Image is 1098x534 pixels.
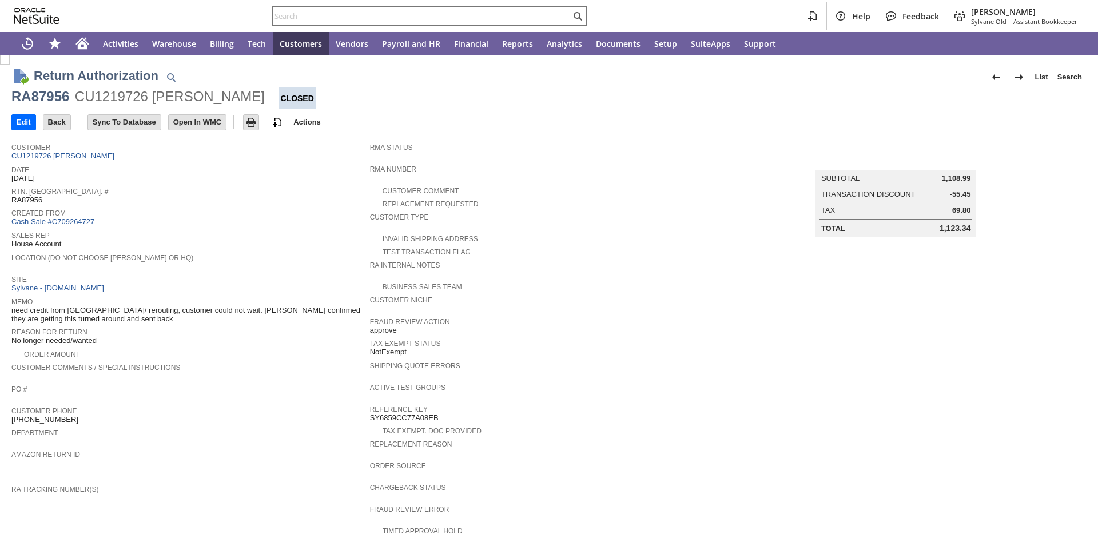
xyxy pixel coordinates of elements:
span: [PERSON_NAME] [971,6,1077,17]
span: RA87956 [11,196,42,205]
input: Print [244,115,258,130]
input: Edit [12,115,35,130]
a: Warehouse [145,32,203,55]
a: Sales Rep [11,232,50,240]
span: Analytics [547,38,582,49]
a: Billing [203,32,241,55]
span: 1,108.99 [942,174,971,183]
a: Activities [96,32,145,55]
a: Order Amount [24,350,80,358]
a: Actions [289,118,325,126]
a: Customer Comments / Special Instructions [11,364,180,372]
a: Setup [647,32,684,55]
a: Customer Type [370,213,429,221]
div: RA87956 [11,87,69,106]
a: List [1031,68,1053,86]
a: Amazon Return ID [11,451,80,459]
span: [PHONE_NUMBER] [11,415,78,424]
input: Sync To Database [88,115,161,130]
a: Business Sales Team [383,283,462,291]
a: Home [69,32,96,55]
span: No longer needed/wanted [11,336,97,345]
a: Search [1053,68,1087,86]
a: Cash Sale #C709264727 [11,217,94,226]
svg: Recent Records [21,37,34,50]
a: Reason For Return [11,328,87,336]
a: Subtotal [821,174,860,182]
span: Feedback [902,11,939,22]
a: Date [11,166,29,174]
input: Open In WMC [169,115,226,130]
span: Setup [654,38,677,49]
a: Memo [11,298,33,306]
a: Financial [447,32,495,55]
caption: Summary [815,152,977,170]
a: Department [11,429,58,437]
a: Support [737,32,783,55]
a: Chargeback Status [370,484,446,492]
svg: Home [75,37,89,50]
span: Payroll and HR [382,38,440,49]
a: Tax Exempt. Doc Provided [383,427,482,435]
a: Test Transaction Flag [383,248,471,256]
span: House Account [11,240,61,249]
svg: Shortcuts [48,37,62,50]
a: Rtn. [GEOGRAPHIC_DATA]. # [11,188,108,196]
span: Billing [210,38,234,49]
input: Back [43,115,70,130]
a: Reports [495,32,540,55]
input: Search [273,9,571,23]
span: [DATE] [11,174,35,183]
a: RA Tracking Number(s) [11,485,98,493]
a: Created From [11,209,66,217]
div: Shortcuts [41,32,69,55]
span: 1,123.34 [940,224,971,233]
a: Documents [589,32,647,55]
a: Analytics [540,32,589,55]
a: CU1219726 [PERSON_NAME] [11,152,117,160]
img: Print [244,115,258,129]
a: Customer Comment [383,187,459,195]
a: Order Source [370,462,426,470]
a: RMA Status [370,144,413,152]
a: Fraud Review Error [370,505,449,513]
a: Location (Do Not Choose [PERSON_NAME] or HQ) [11,254,193,262]
div: CU1219726 [PERSON_NAME] [75,87,265,106]
a: Customers [273,32,329,55]
a: Sylvane - [DOMAIN_NAME] [11,284,107,292]
span: SuiteApps [691,38,730,49]
span: Reports [502,38,533,49]
a: Vendors [329,32,375,55]
a: Invalid Shipping Address [383,235,478,243]
span: need credit from [GEOGRAPHIC_DATA]/ rerouting, customer could not wait. [PERSON_NAME] confirmed t... [11,306,364,324]
a: RA Internal Notes [370,261,440,269]
a: Recent Records [14,32,41,55]
a: Customer Phone [11,407,77,415]
span: 69.80 [952,206,971,215]
img: Next [1012,70,1026,84]
span: - [1009,17,1011,26]
a: PO # [11,385,27,393]
a: Tech [241,32,273,55]
span: Help [852,11,870,22]
a: RMA Number [370,165,416,173]
a: Total [821,224,845,233]
span: Activities [103,38,138,49]
svg: logo [14,8,59,24]
span: approve [370,326,397,335]
span: Tech [248,38,266,49]
span: Documents [596,38,640,49]
img: add-record.svg [270,115,284,129]
span: Support [744,38,776,49]
span: Vendors [336,38,368,49]
span: -55.45 [950,190,971,199]
a: Replacement Requested [383,200,479,208]
span: NotExempt [370,348,407,357]
a: Site [11,276,27,284]
a: Shipping Quote Errors [370,362,460,370]
a: Replacement reason [370,440,452,448]
svg: Search [571,9,584,23]
a: Active Test Groups [370,384,445,392]
a: SuiteApps [684,32,737,55]
span: Warehouse [152,38,196,49]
